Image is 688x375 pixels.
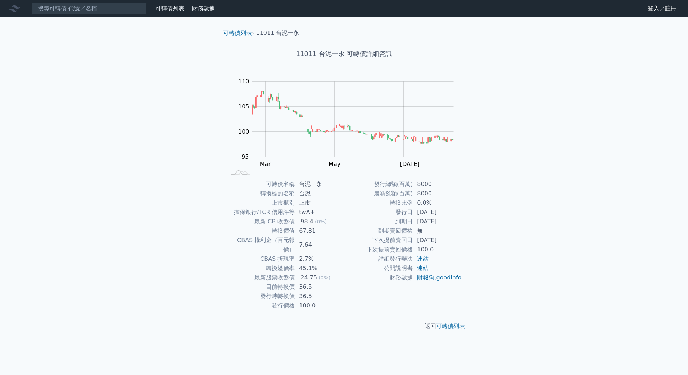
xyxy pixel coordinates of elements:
[413,208,462,217] td: [DATE]
[192,5,215,12] a: 財務數據
[344,264,413,273] td: 公開說明書
[226,254,295,264] td: CBAS 折現率
[226,292,295,301] td: 發行時轉換價
[344,273,413,282] td: 財務數據
[295,264,344,273] td: 45.1%
[226,217,295,226] td: 最新 CB 收盤價
[400,161,420,167] tspan: [DATE]
[226,208,295,217] td: 擔保銀行/TCRI信用評等
[226,301,295,310] td: 發行價格
[226,273,295,282] td: 最新股票收盤價
[299,217,315,226] div: 98.4
[226,264,295,273] td: 轉換溢價率
[299,273,318,282] div: 24.75
[238,128,249,135] tspan: 100
[344,245,413,254] td: 下次提前賣回價格
[295,282,344,292] td: 36.5
[344,198,413,208] td: 轉換比例
[295,208,344,217] td: twA+
[295,292,344,301] td: 36.5
[295,236,344,254] td: 7.64
[256,29,299,37] li: 11011 台泥一永
[226,226,295,236] td: 轉換價值
[413,189,462,198] td: 8000
[155,5,184,12] a: 可轉債列表
[344,217,413,226] td: 到期日
[413,180,462,189] td: 8000
[217,49,471,59] h1: 11011 台泥一永 可轉債詳細資訊
[295,189,344,198] td: 台泥
[642,3,682,14] a: 登入／註冊
[241,153,249,160] tspan: 95
[234,78,465,167] g: Chart
[238,78,249,85] tspan: 110
[417,255,429,262] a: 連結
[413,273,462,282] td: ,
[295,254,344,264] td: 2.7%
[238,103,249,110] tspan: 105
[226,236,295,254] td: CBAS 權利金（百元報價）
[226,198,295,208] td: 上市櫃別
[226,282,295,292] td: 目前轉換價
[344,180,413,189] td: 發行總額(百萬)
[413,217,462,226] td: [DATE]
[413,198,462,208] td: 0.0%
[315,219,327,224] span: (0%)
[344,226,413,236] td: 到期賣回價格
[295,226,344,236] td: 67.81
[344,189,413,198] td: 最新餘額(百萬)
[32,3,147,15] input: 搜尋可轉債 代號／名稱
[436,323,465,329] a: 可轉債列表
[413,245,462,254] td: 100.0
[260,161,271,167] tspan: Mar
[295,301,344,310] td: 100.0
[295,180,344,189] td: 台泥一永
[417,265,429,272] a: 連結
[436,274,461,281] a: goodinfo
[318,275,330,281] span: (0%)
[413,226,462,236] td: 無
[217,322,471,330] p: 返回
[223,29,254,37] li: ›
[344,236,413,245] td: 下次提前賣回日
[226,180,295,189] td: 可轉債名稱
[295,198,344,208] td: 上市
[226,189,295,198] td: 轉換標的名稱
[329,161,340,167] tspan: May
[344,208,413,217] td: 發行日
[344,254,413,264] td: 詳細發行辦法
[417,274,434,281] a: 財報狗
[223,29,252,36] a: 可轉債列表
[413,236,462,245] td: [DATE]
